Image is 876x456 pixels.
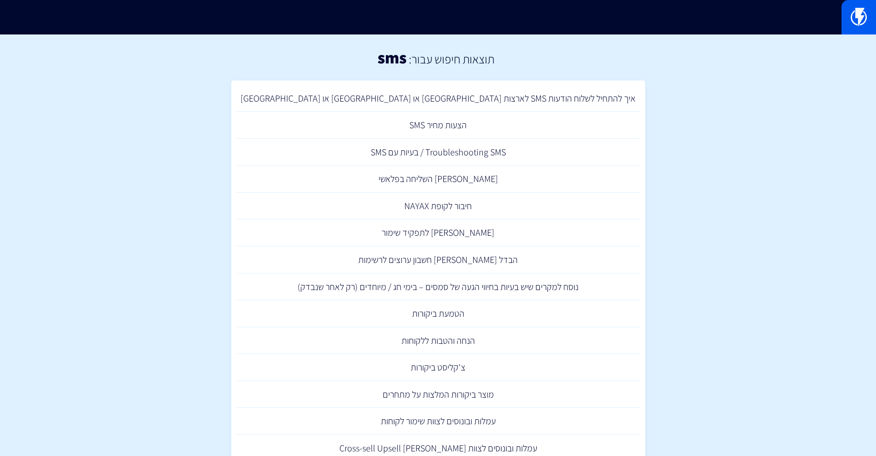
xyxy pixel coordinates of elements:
[378,48,407,67] h1: sms
[236,354,641,381] a: צ'קליסט ביקורות
[236,274,641,301] a: נוסח למקרים שיש בעיות בחיווי הגעה של סמסים – בימי חג / מיוחדים (רק לאחר שנבדק)
[236,300,641,327] a: הטמעת ביקורות
[407,52,494,66] h2: תוצאות חיפוש עבור:
[236,408,641,435] a: עמלות ובונוסים לצוות שימור לקוחות
[236,246,641,274] a: הבדל [PERSON_NAME] חשבון ערוצים לרשימות
[236,219,641,246] a: [PERSON_NAME] לתפקיד שימור
[236,193,641,220] a: חיבור לקופת NAYAX
[236,112,641,139] a: הצעות מחיר SMS
[236,139,641,166] a: Troubleshooting SMS / בעיות עם SMS
[236,85,641,112] a: איך להתחיל לשלוח הודעות SMS לארצות [GEOGRAPHIC_DATA] או [GEOGRAPHIC_DATA] או [GEOGRAPHIC_DATA]
[236,327,641,354] a: הנחה והטבות ללקוחות
[236,381,641,408] a: מוצר ביקורות המלצות על מתחרים
[236,165,641,193] a: [PERSON_NAME] השליחה בפלאשי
